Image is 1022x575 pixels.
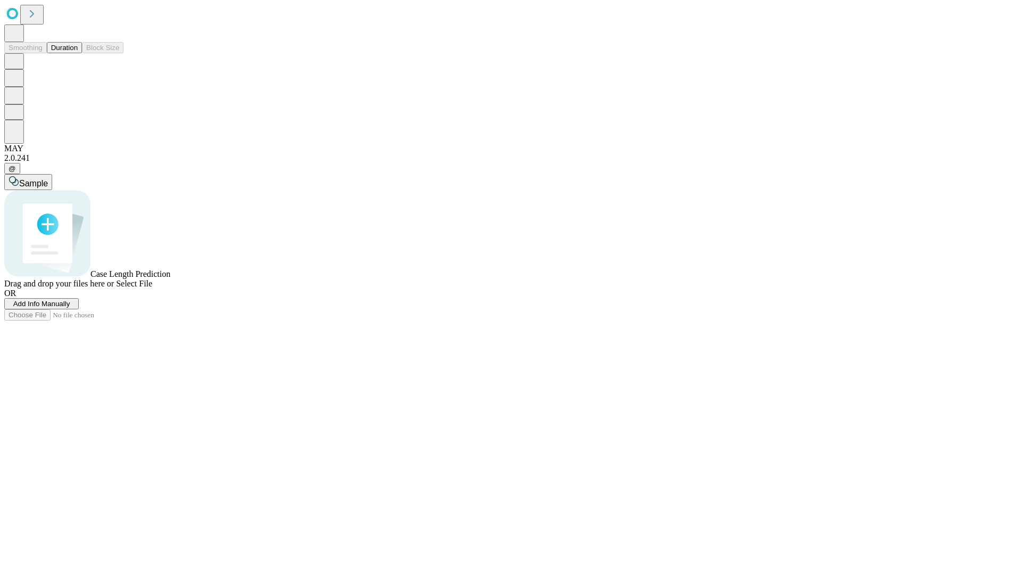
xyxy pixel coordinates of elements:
[82,42,123,53] button: Block Size
[4,298,79,309] button: Add Info Manually
[116,279,152,288] span: Select File
[19,179,48,188] span: Sample
[13,300,70,308] span: Add Info Manually
[47,42,82,53] button: Duration
[4,153,1018,163] div: 2.0.241
[4,279,114,288] span: Drag and drop your files here or
[90,269,170,278] span: Case Length Prediction
[4,42,47,53] button: Smoothing
[4,144,1018,153] div: MAY
[4,289,16,298] span: OR
[4,163,20,174] button: @
[4,174,52,190] button: Sample
[9,165,16,172] span: @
